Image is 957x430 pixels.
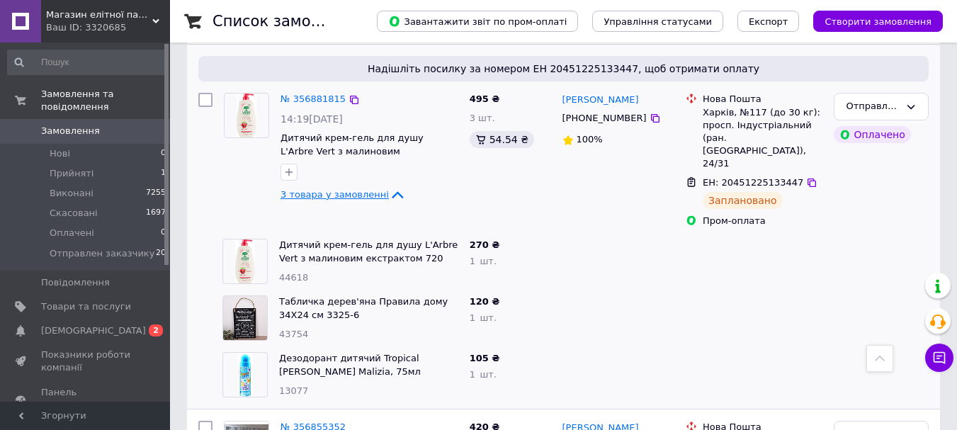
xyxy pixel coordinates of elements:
[46,9,152,21] span: Магазин елітної парфюмерії та косметики "Престиж"
[577,134,603,145] span: 100%
[161,147,166,160] span: 0
[799,16,943,26] a: Створити замовлення
[235,239,254,283] img: Фото товару
[46,21,170,34] div: Ваш ID: 3320685
[281,189,406,200] a: 3 товара у замовленні
[279,296,448,320] a: Табличка дерев'яна Правила дому 34Х24 см 3325-6
[41,349,131,374] span: Показники роботи компанії
[737,11,800,32] button: Експорт
[470,296,500,307] span: 120 ₴
[470,239,500,250] span: 270 ₴
[470,312,497,323] span: 1 шт.
[281,132,424,169] a: Дитячий крем-гель для душу L'Arbre Vert з малиновим екстрактом 720 мл
[604,16,712,27] span: Управління статусами
[846,99,900,114] div: Отправлен заказчику
[50,187,94,200] span: Виконані
[237,353,254,397] img: Фото товару
[146,207,166,220] span: 1697
[825,16,931,27] span: Створити замовлення
[279,385,308,396] span: 13077
[470,369,497,380] span: 1 шт.
[281,189,389,200] span: 3 товара у замовленні
[237,94,256,137] img: Фото товару
[703,215,822,227] div: Пром-оплата
[834,126,910,143] div: Оплачено
[281,94,346,104] a: № 356881815
[388,15,567,28] span: Завантажити звіт по пром-оплаті
[703,93,822,106] div: Нова Пошта
[470,353,500,363] span: 105 ₴
[813,11,943,32] button: Створити замовлення
[50,147,70,160] span: Нові
[592,11,723,32] button: Управління статусами
[213,13,356,30] h1: Список замовлень
[161,227,166,239] span: 0
[50,207,98,220] span: Скасовані
[703,177,803,188] span: ЕН: 20451225133447
[146,187,166,200] span: 7255
[149,324,163,336] span: 2
[7,50,167,75] input: Пошук
[703,192,783,209] div: Заплановано
[281,113,343,125] span: 14:19[DATE]
[279,272,308,283] span: 44618
[223,296,267,340] img: Фото товару
[279,353,421,377] a: Дезодорант дитячий Tropical [PERSON_NAME] Malizia, 75мл
[224,93,269,138] a: Фото товару
[703,106,822,171] div: Харків, №117 (до 30 кг): просп. Індустріальний (ран. [GEOGRAPHIC_DATA]), 24/31
[50,227,94,239] span: Оплачені
[470,113,495,123] span: 3 шт.
[377,11,578,32] button: Завантажити звіт по пром-оплаті
[204,62,923,76] span: Надішліть посилку за номером ЕН 20451225133447, щоб отримати оплату
[41,276,110,289] span: Повідомлення
[279,329,308,339] span: 43754
[41,324,146,337] span: [DEMOGRAPHIC_DATA]
[50,247,154,260] span: Отправлен заказчику
[279,239,458,276] a: Дитячий крем-гель для душу L'Arbre Vert з малиновим екстрактом 720 мл
[156,247,166,260] span: 20
[562,94,639,107] a: [PERSON_NAME]
[41,88,170,113] span: Замовлення та повідомлення
[41,386,131,412] span: Панель управління
[41,300,131,313] span: Товари та послуги
[470,94,500,104] span: 495 ₴
[749,16,788,27] span: Експорт
[161,167,166,180] span: 1
[470,256,497,266] span: 1 шт.
[925,344,953,372] button: Чат з покупцем
[41,125,100,137] span: Замовлення
[560,109,650,128] div: [PHONE_NUMBER]
[470,131,534,148] div: 54.54 ₴
[50,167,94,180] span: Прийняті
